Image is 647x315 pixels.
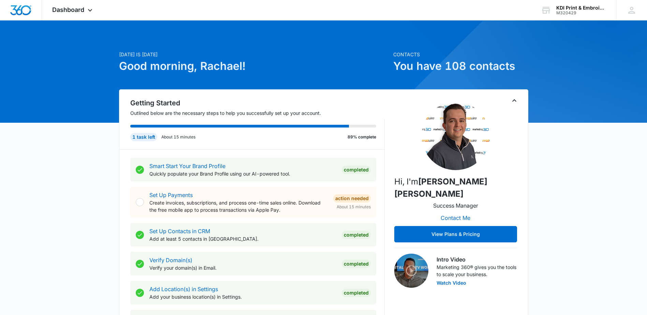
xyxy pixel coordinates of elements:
[119,51,389,58] p: [DATE] is [DATE]
[394,254,428,288] img: Intro Video
[437,281,466,285] button: Watch Video
[556,5,606,11] div: account name
[342,166,371,174] div: Completed
[149,170,336,177] p: Quickly populate your Brand Profile using our AI-powered tool.
[149,257,192,264] a: Verify Domain(s)
[130,98,385,108] h2: Getting Started
[510,96,518,105] button: Toggle Collapse
[433,201,478,210] p: Success Manager
[342,231,371,239] div: Completed
[130,133,157,141] div: 1 task left
[149,264,336,271] p: Verify your domain(s) in Email.
[130,109,385,117] p: Outlined below are the necessary steps to help you successfully set up your account.
[149,286,218,292] a: Add Location(s) in Settings
[149,235,336,242] p: Add at least 5 contacts in [GEOGRAPHIC_DATA].
[437,255,517,264] h3: Intro Video
[149,228,210,235] a: Set Up Contacts in CRM
[149,163,225,169] a: Smart Start Your Brand Profile
[394,177,487,199] strong: [PERSON_NAME] [PERSON_NAME]
[422,102,490,170] img: Slater Drost
[52,6,84,13] span: Dashboard
[437,264,517,278] p: Marketing 360® gives you the tools to scale your business.
[161,134,195,140] p: About 15 minutes
[119,58,389,74] h1: Good morning, Rachael!
[348,134,376,140] p: 89% complete
[342,260,371,268] div: Completed
[149,192,193,198] a: Set Up Payments
[434,210,477,226] button: Contact Me
[149,199,328,213] p: Create invoices, subscriptions, and process one-time sales online. Download the free mobile app t...
[149,293,336,300] p: Add your business location(s) in Settings.
[394,226,517,242] button: View Plans & Pricing
[393,58,528,74] h1: You have 108 contacts
[342,289,371,297] div: Completed
[333,194,371,202] div: Action Needed
[556,11,606,15] div: account id
[337,204,371,210] span: About 15 minutes
[394,176,517,200] p: Hi, I'm
[393,51,528,58] p: Contacts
